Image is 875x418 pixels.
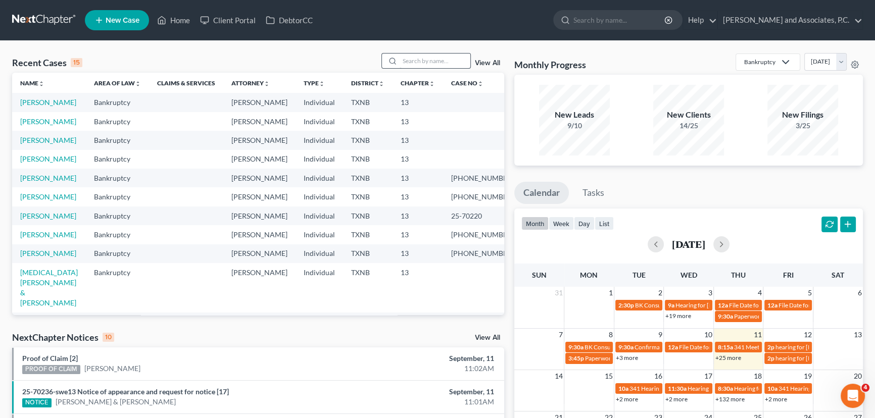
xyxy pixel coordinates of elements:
td: [PERSON_NAME] [223,187,296,206]
span: 4 [757,287,763,299]
td: Bankruptcy [86,312,149,331]
span: 12 [803,329,813,341]
td: [PERSON_NAME] [223,93,296,112]
span: 10a [618,385,628,392]
span: 9:30a [618,343,634,351]
span: Sat [832,271,844,279]
span: 8 [608,329,614,341]
span: 1 [608,287,614,299]
td: Individual [296,244,343,263]
span: 8:30a [718,385,733,392]
td: TXNB [343,225,393,244]
span: 3 [707,287,713,299]
td: Individual [296,187,343,206]
i: unfold_more [319,81,325,87]
span: 13 [853,329,863,341]
input: Search by name... [400,54,470,68]
div: 10 [103,333,114,342]
a: [MEDICAL_DATA][PERSON_NAME] & [PERSON_NAME] [20,268,78,307]
a: Chapterunfold_more [401,79,435,87]
div: 11:02AM [344,363,494,374]
i: unfold_more [429,81,435,87]
td: Bankruptcy [86,187,149,206]
span: 20 [853,370,863,382]
td: 13 [393,312,443,331]
th: Claims & Services [149,73,223,93]
td: TXNB [343,169,393,187]
a: Home [152,11,195,29]
td: 13 [393,131,443,149]
td: [PERSON_NAME] [223,169,296,187]
span: 9 [657,329,663,341]
span: 2p [767,343,774,351]
span: 2p [767,354,774,362]
div: Bankruptcy [744,58,775,66]
td: Bankruptcy [86,150,149,169]
span: Paperwork appt for [PERSON_NAME] & [PERSON_NAME] [585,354,739,362]
td: TXNB [343,187,393,206]
td: 13 [393,244,443,263]
a: [PERSON_NAME] [20,98,76,107]
a: 25-70236-swe13 Notice of appearance and request for notice [17] [22,387,229,396]
button: week [549,217,574,230]
a: +2 more [765,395,787,403]
span: BK Consult for [PERSON_NAME] [585,343,672,351]
a: [PERSON_NAME] [20,136,76,144]
iframe: Intercom live chat [841,384,865,408]
td: [PHONE_NUMBER] [443,169,522,187]
span: 31 [554,287,564,299]
span: Wed [680,271,697,279]
a: Typeunfold_more [304,79,325,87]
td: 13 [393,187,443,206]
td: Individual [296,112,343,131]
td: Bankruptcy [86,225,149,244]
a: Help [683,11,717,29]
td: Bankruptcy [86,263,149,312]
td: Individual [296,131,343,149]
span: Tue [632,271,645,279]
a: View All [475,334,500,341]
span: 17 [703,370,713,382]
td: [PHONE_NUMBER] [443,312,522,331]
a: Area of Lawunfold_more [94,79,141,87]
td: Bankruptcy [86,169,149,187]
div: September, 11 [344,353,494,363]
span: 19 [803,370,813,382]
span: Paperwork appt for [PERSON_NAME] [734,312,834,320]
i: unfold_more [378,81,384,87]
div: 9/10 [539,121,610,131]
span: 12a [767,301,777,309]
span: 2:30p [618,301,634,309]
td: TXNB [343,206,393,225]
a: +25 more [715,354,741,361]
div: 11:01AM [344,397,494,407]
div: September, 11 [344,387,494,397]
td: TXNB [343,244,393,263]
td: Individual [296,225,343,244]
input: Search by name... [573,11,666,29]
div: 14/25 [653,121,724,131]
a: [PERSON_NAME] [20,230,76,239]
span: 6 [857,287,863,299]
td: Individual [296,93,343,112]
a: [PERSON_NAME] [84,363,140,374]
span: File Date for [PERSON_NAME] [679,343,760,351]
span: 18 [753,370,763,382]
span: 2 [657,287,663,299]
td: [PERSON_NAME] [223,150,296,169]
span: 9:30a [718,312,733,320]
a: Proof of Claim [2] [22,354,78,362]
span: 7 [558,329,564,341]
a: Districtunfold_more [351,79,384,87]
a: +2 more [665,395,688,403]
span: New Case [106,17,139,24]
td: Individual [296,206,343,225]
td: 13 [393,150,443,169]
td: 13 [393,169,443,187]
td: [PERSON_NAME] [223,225,296,244]
i: unfold_more [264,81,270,87]
span: 9a [668,301,674,309]
td: Bankruptcy [86,93,149,112]
td: Bankruptcy [86,131,149,149]
a: [PERSON_NAME] [20,117,76,126]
